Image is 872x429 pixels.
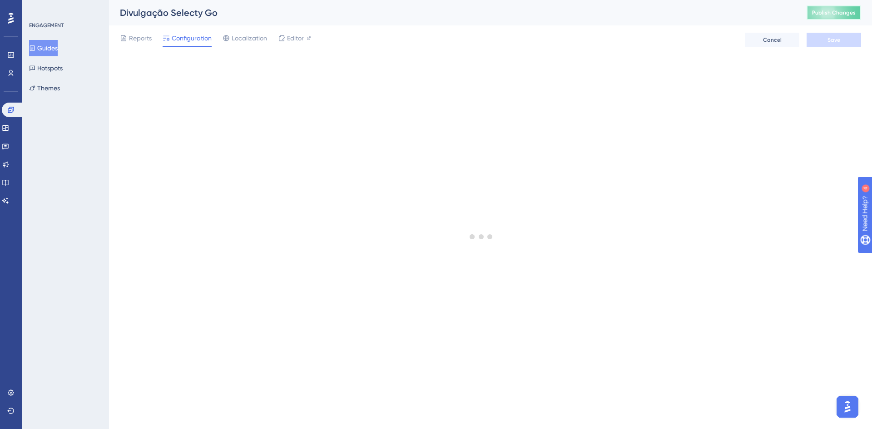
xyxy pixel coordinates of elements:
button: Guides [29,40,58,56]
span: Publish Changes [812,9,856,16]
button: Cancel [745,33,799,47]
button: Publish Changes [807,5,861,20]
iframe: UserGuiding AI Assistant Launcher [834,393,861,420]
span: Configuration [172,33,212,44]
span: Save [827,36,840,44]
span: Reports [129,33,152,44]
span: Need Help? [21,2,57,13]
div: ENGAGEMENT [29,22,64,29]
span: Localization [232,33,267,44]
div: Divulgação Selecty Go [120,6,784,19]
span: Editor [287,33,304,44]
button: Themes [29,80,60,96]
div: 4 [63,5,66,12]
span: Cancel [763,36,782,44]
button: Save [807,33,861,47]
button: Hotspots [29,60,63,76]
